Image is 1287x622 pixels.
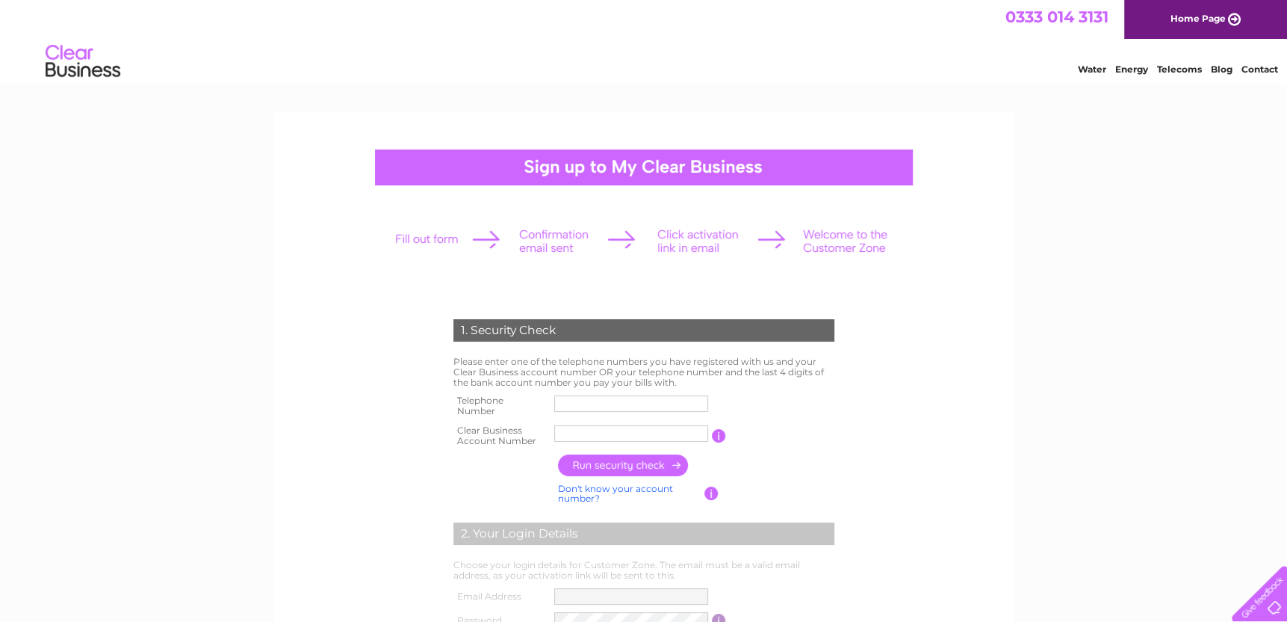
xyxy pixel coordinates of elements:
a: Blog [1211,64,1232,75]
a: Telecoms [1157,64,1202,75]
a: Energy [1115,64,1148,75]
a: Water [1078,64,1106,75]
th: Clear Business Account Number [450,421,551,451]
td: Please enter one of the telephone numbers you have registered with us and your Clear Business acc... [450,353,838,391]
a: Don't know your account number? [558,483,673,505]
img: logo.png [45,39,121,84]
th: Telephone Number [450,391,551,421]
td: Choose your login details for Customer Zone. The email must be a valid email address, as your act... [450,556,838,585]
div: Clear Business is a trading name of Verastar Limited (registered in [GEOGRAPHIC_DATA] No. 3667643... [291,8,997,73]
input: Information [704,487,719,500]
input: Information [712,429,726,443]
div: 1. Security Check [453,319,834,342]
div: 2. Your Login Details [453,523,834,545]
th: Email Address [450,585,551,609]
a: 0333 014 3131 [1005,7,1108,26]
a: Contact [1241,64,1278,75]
